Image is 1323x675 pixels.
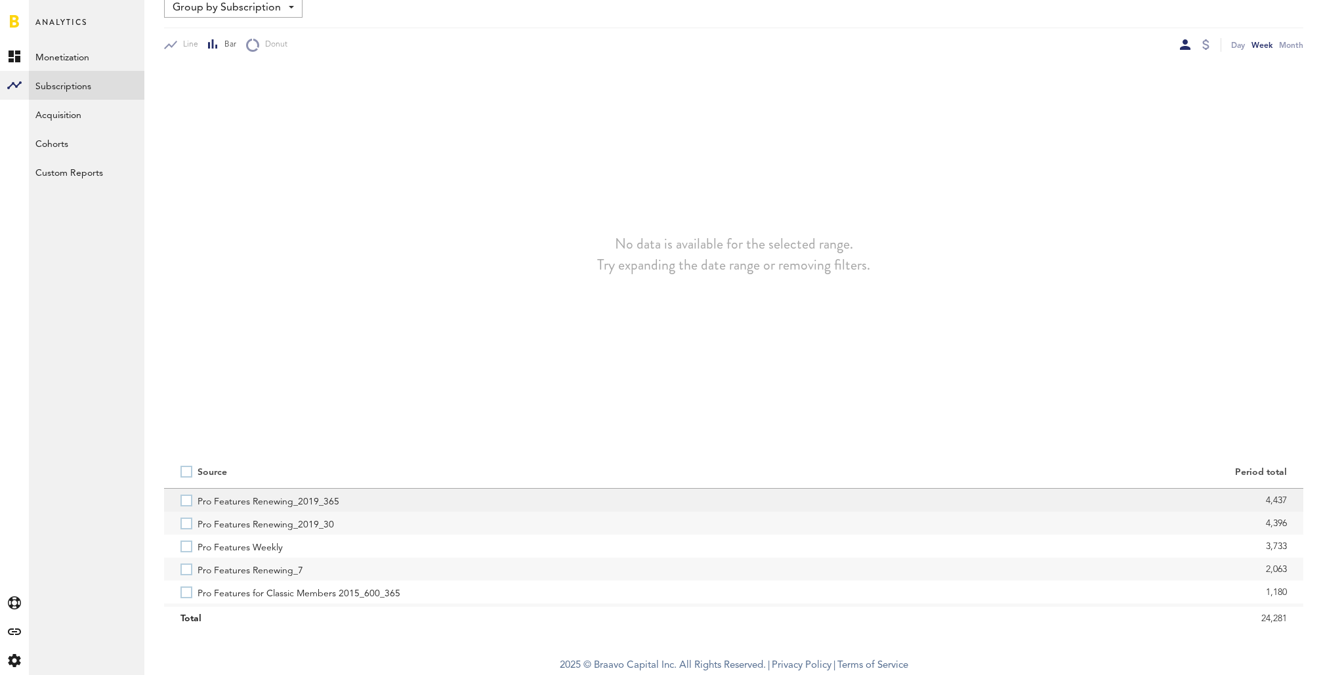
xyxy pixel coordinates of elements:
[597,234,870,276] h3: No data is available for the selected range. Try expanding the date range or removing filters.
[28,9,75,21] span: Support
[198,558,303,581] span: Pro Features Renewing_7
[750,609,1287,628] div: 24,281
[750,491,1287,510] div: 4,437
[750,514,1287,533] div: 4,396
[219,39,236,51] span: Bar
[750,560,1287,579] div: 2,063
[29,100,144,129] a: Acquisition
[750,467,1287,478] div: Period total
[29,71,144,100] a: Subscriptions
[198,467,227,478] div: Source
[750,537,1287,556] div: 3,733
[35,14,87,42] span: Analytics
[177,39,198,51] span: Line
[29,42,144,71] a: Monetization
[198,581,400,603] span: Pro Features for Classic Members 2015_600_365
[198,603,448,626] span: [DOMAIN_NAME]_BTLnYOjwoWH1yQ_385b38232d67ec51
[750,583,1287,602] div: 1,180
[1251,38,1272,52] div: Week
[259,39,287,51] span: Donut
[1279,38,1303,52] div: Month
[837,661,908,670] a: Terms of Service
[198,489,339,512] span: Pro Features Renewing_2019_365
[198,512,334,535] span: Pro Features Renewing_2019_30
[29,157,144,186] a: Custom Reports
[180,609,717,628] div: Total
[772,661,831,670] a: Privacy Policy
[198,535,283,558] span: Pro Features Weekly
[750,605,1287,625] div: 894
[29,129,144,157] a: Cohorts
[1231,38,1245,52] div: Day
